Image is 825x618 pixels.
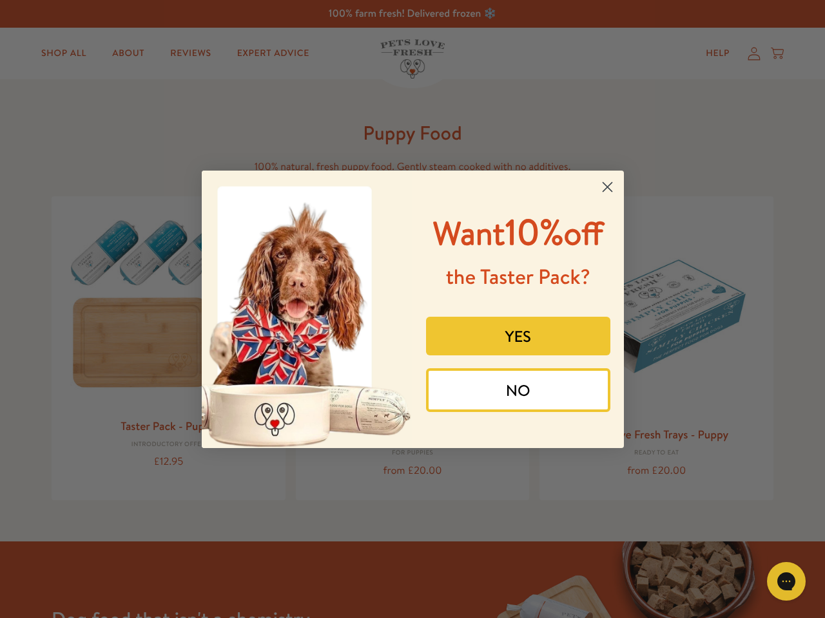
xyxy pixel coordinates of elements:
[761,557,812,605] iframe: Gorgias live chat messenger
[433,207,604,256] span: 10%
[563,211,603,256] span: off
[202,171,413,448] img: 8afefe80-1ef6-417a-b86b-9520c2248d41.jpeg
[446,263,590,291] span: the Taster Pack?
[596,176,619,198] button: Close dialog
[433,211,505,256] span: Want
[426,317,610,355] button: YES
[426,368,610,412] button: NO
